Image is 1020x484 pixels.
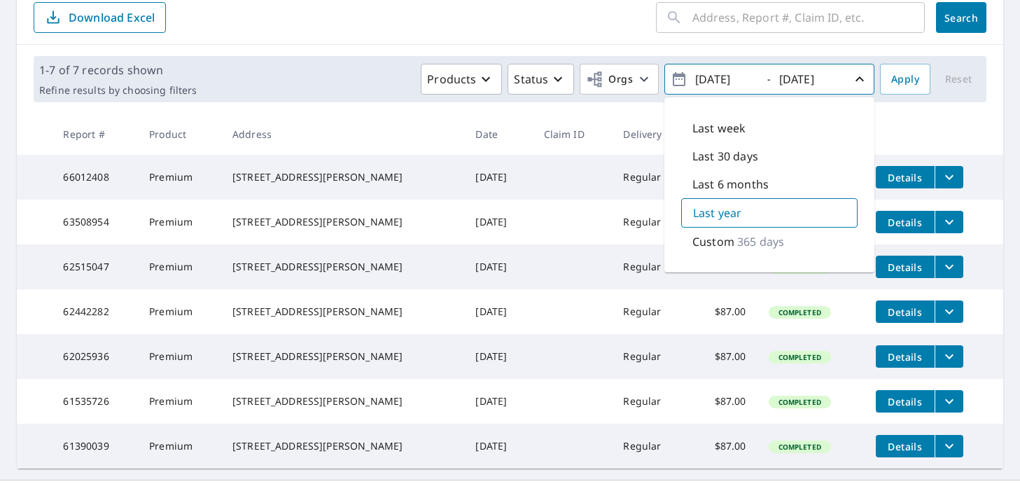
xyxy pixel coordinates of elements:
[692,176,769,193] p: Last 6 months
[52,289,138,334] td: 62442282
[681,228,858,256] div: Custom365 days
[232,260,454,274] div: [STREET_ADDRESS][PERSON_NAME]
[464,244,532,289] td: [DATE]
[884,440,926,453] span: Details
[138,334,221,379] td: Premium
[664,64,874,95] button: -
[138,113,221,155] th: Product
[770,352,830,362] span: Completed
[464,289,532,334] td: [DATE]
[464,424,532,469] td: [DATE]
[52,155,138,200] td: 66012408
[681,170,858,198] div: Last 6 months
[884,216,926,229] span: Details
[884,350,926,364] span: Details
[52,244,138,289] td: 62515047
[689,379,757,424] td: $87.00
[935,256,963,278] button: filesDropdownBtn-62515047
[935,345,963,368] button: filesDropdownBtn-62025936
[421,64,502,95] button: Products
[880,64,930,95] button: Apply
[935,435,963,457] button: filesDropdownBtn-61390039
[138,155,221,200] td: Premium
[138,379,221,424] td: Premium
[891,71,919,88] span: Apply
[935,300,963,323] button: filesDropdownBtn-62442282
[52,113,138,155] th: Report #
[52,379,138,424] td: 61535726
[52,200,138,244] td: 63508954
[876,300,935,323] button: detailsBtn-62442282
[876,211,935,233] button: detailsBtn-63508954
[464,155,532,200] td: [DATE]
[508,64,574,95] button: Status
[232,439,454,453] div: [STREET_ADDRESS][PERSON_NAME]
[876,435,935,457] button: detailsBtn-61390039
[580,64,659,95] button: Orgs
[770,397,830,407] span: Completed
[884,261,926,274] span: Details
[464,200,532,244] td: [DATE]
[427,71,476,88] p: Products
[884,171,926,184] span: Details
[692,120,746,137] p: Last week
[464,113,532,155] th: Date
[232,350,454,364] div: [STREET_ADDRESS][PERSON_NAME]
[232,305,454,319] div: [STREET_ADDRESS][PERSON_NAME]
[464,379,532,424] td: [DATE]
[936,2,986,33] button: Search
[69,10,155,25] p: Download Excel
[770,442,830,452] span: Completed
[689,424,757,469] td: $87.00
[691,68,760,90] input: yyyy/mm/dd
[935,390,963,413] button: filesDropdownBtn-61535726
[612,113,689,155] th: Delivery
[34,2,166,33] button: Download Excel
[884,395,926,408] span: Details
[612,244,689,289] td: Regular
[586,71,633,88] span: Orgs
[681,114,858,142] div: Last week
[232,215,454,229] div: [STREET_ADDRESS][PERSON_NAME]
[612,334,689,379] td: Regular
[612,155,689,200] td: Regular
[612,379,689,424] td: Regular
[39,84,197,97] p: Refine results by choosing filters
[138,244,221,289] td: Premium
[876,345,935,368] button: detailsBtn-62025936
[612,200,689,244] td: Regular
[681,198,858,228] div: Last year
[612,424,689,469] td: Regular
[464,334,532,379] td: [DATE]
[221,113,465,155] th: Address
[681,142,858,170] div: Last 30 days
[232,170,454,184] div: [STREET_ADDRESS][PERSON_NAME]
[612,289,689,334] td: Regular
[138,289,221,334] td: Premium
[232,394,454,408] div: [STREET_ADDRESS][PERSON_NAME]
[935,166,963,188] button: filesDropdownBtn-66012408
[533,113,613,155] th: Claim ID
[689,289,757,334] td: $87.00
[138,424,221,469] td: Premium
[770,307,830,317] span: Completed
[775,68,844,90] input: yyyy/mm/dd
[947,11,975,25] span: Search
[689,334,757,379] td: $87.00
[671,67,868,92] span: -
[692,148,758,165] p: Last 30 days
[692,233,734,250] p: Custom
[876,166,935,188] button: detailsBtn-66012408
[138,200,221,244] td: Premium
[514,71,548,88] p: Status
[39,62,197,78] p: 1-7 of 7 records shown
[876,390,935,413] button: detailsBtn-61535726
[52,424,138,469] td: 61390039
[935,211,963,233] button: filesDropdownBtn-63508954
[693,205,741,221] p: Last year
[52,334,138,379] td: 62025936
[737,233,784,250] p: 365 days
[884,305,926,319] span: Details
[876,256,935,278] button: detailsBtn-62515047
